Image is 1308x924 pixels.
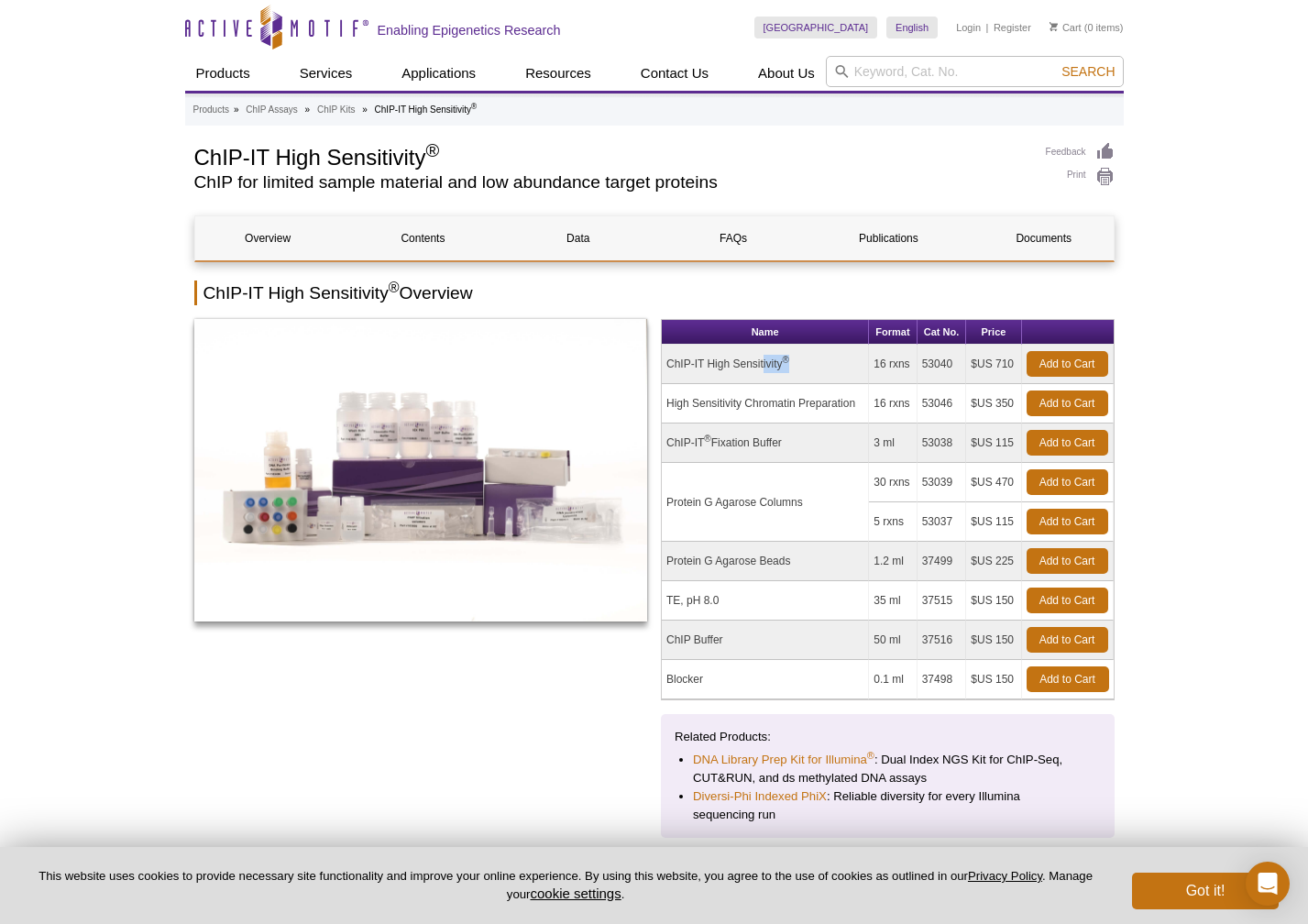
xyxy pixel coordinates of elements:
[1050,21,1082,34] a: Cart
[994,21,1031,34] a: Register
[966,621,1021,660] td: $US 150
[966,345,1021,384] td: $US 710
[1027,627,1108,653] a: Add to Cart
[956,21,981,34] a: Login
[869,502,917,542] td: 5 rxns
[704,434,710,444] sup: ®
[662,384,869,423] td: High Sensitivity Chromatin Preparation
[425,140,439,160] sup: ®
[869,320,917,345] th: Format
[185,56,261,91] a: Products
[362,104,368,115] li: »
[693,751,874,769] a: DNA Library Prep Kit for Illumina®
[918,423,967,463] td: 53038
[867,750,874,761] sup: ®
[918,581,967,621] td: 37515
[869,581,917,621] td: 35 ml
[1046,167,1115,187] a: Print
[918,502,967,542] td: 53037
[660,216,806,260] a: FAQs
[966,660,1021,699] td: $US 150
[1050,16,1124,38] li: (0 items)
[675,728,1101,746] p: Related Products:
[350,216,496,260] a: Contents
[968,869,1042,883] a: Privacy Policy
[246,102,298,118] a: ChIP Assays
[826,56,1124,87] input: Keyword, Cat. No.
[966,320,1021,345] th: Price
[918,384,967,423] td: 53046
[1056,63,1120,80] button: Search
[966,581,1021,621] td: $US 150
[918,542,967,581] td: 37499
[869,345,917,384] td: 16 rxns
[305,104,311,115] li: »
[693,787,827,806] a: Diversi-Phi Indexed PhiX
[194,280,1115,305] h2: ChIP-IT High Sensitivity Overview
[1132,873,1279,909] button: Got it!
[662,423,869,463] td: ChIP-IT Fixation Buffer
[194,319,648,621] img: ChIP-IT High Sensitivity Kit
[869,463,917,502] td: 30 rxns
[317,102,356,118] a: ChIP Kits
[662,581,869,621] td: TE, pH 8.0
[1027,351,1108,377] a: Add to Cart
[375,104,478,115] li: ChIP-IT High Sensitivity
[966,502,1021,542] td: $US 115
[1027,430,1108,456] a: Add to Cart
[1027,469,1108,495] a: Add to Cart
[1027,390,1108,416] a: Add to Cart
[966,423,1021,463] td: $US 115
[1050,22,1058,31] img: Your Cart
[966,463,1021,502] td: $US 470
[630,56,720,91] a: Contact Us
[1046,142,1115,162] a: Feedback
[1027,666,1109,692] a: Add to Cart
[193,102,229,118] a: Products
[869,423,917,463] td: 3 ml
[1027,588,1108,613] a: Add to Cart
[194,142,1028,170] h1: ChIP-IT High Sensitivity
[505,216,651,260] a: Data
[918,320,967,345] th: Cat No.
[471,102,477,111] sup: ®
[389,280,400,295] sup: ®
[918,463,967,502] td: 53039
[514,56,602,91] a: Resources
[390,56,487,91] a: Applications
[530,885,621,901] button: cookie settings
[747,56,826,91] a: About Us
[662,320,869,345] th: Name
[662,463,869,542] td: Protein G Agarose Columns
[693,787,1083,824] li: : Reliable diversity for every Illumina sequencing run
[693,751,1083,787] li: : Dual Index NGS Kit for ChIP-Seq, CUT&RUN, and ds methylated DNA assays
[195,216,341,260] a: Overview
[783,355,789,365] sup: ®
[662,660,869,699] td: Blocker
[754,16,878,38] a: [GEOGRAPHIC_DATA]
[1246,862,1290,906] div: Open Intercom Messenger
[986,16,989,38] li: |
[918,345,967,384] td: 53040
[289,56,364,91] a: Services
[869,384,917,423] td: 16 rxns
[869,542,917,581] td: 1.2 ml
[1027,509,1108,534] a: Add to Cart
[886,16,938,38] a: English
[816,216,962,260] a: Publications
[662,542,869,581] td: Protein G Agarose Beads
[1061,64,1115,79] span: Search
[1027,548,1108,574] a: Add to Cart
[29,868,1102,903] p: This website uses cookies to provide necessary site functionality and improve your online experie...
[966,384,1021,423] td: $US 350
[918,660,967,699] td: 37498
[918,621,967,660] td: 37516
[378,22,561,38] h2: Enabling Epigenetics Research
[971,216,1116,260] a: Documents
[662,345,869,384] td: ChIP-IT High Sensitivity
[966,542,1021,581] td: $US 225
[234,104,239,115] li: »
[869,621,917,660] td: 50 ml
[662,621,869,660] td: ChIP Buffer
[869,660,917,699] td: 0.1 ml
